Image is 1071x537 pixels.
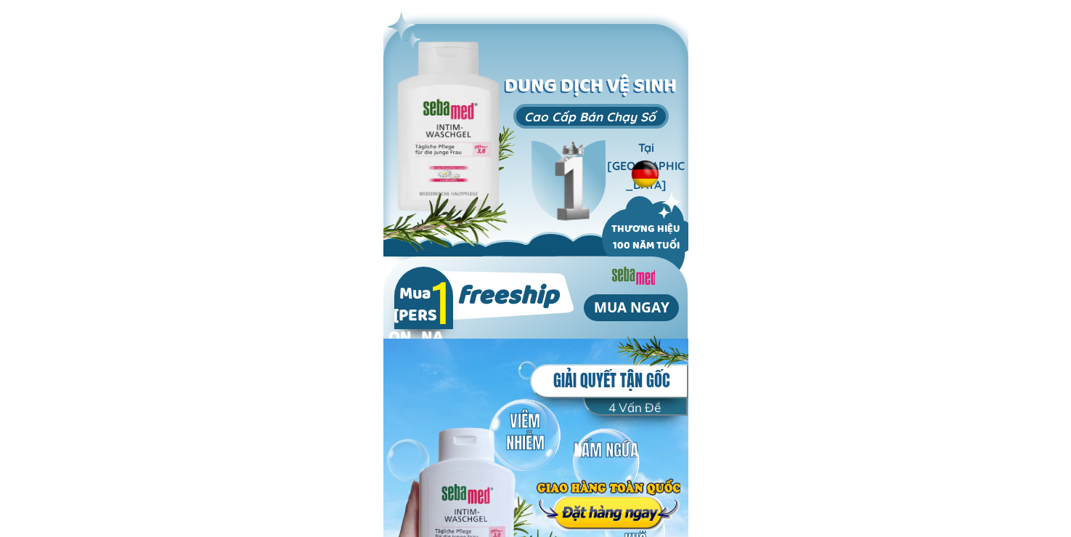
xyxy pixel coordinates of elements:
[428,278,587,320] h2: freeship
[423,267,459,334] h2: 1
[540,368,683,394] h5: GIẢI QUYẾT TẬN GỐC
[388,286,443,373] h2: Mua [PERSON_NAME]
[502,73,680,104] h1: DUNG DỊCH VỆ SINH
[592,397,677,417] h5: 4 Vấn Đề
[607,139,685,195] h3: Tại [GEOGRAPHIC_DATA]
[604,222,688,256] h2: THƯƠNG HIỆU 100 NĂM TUỔI
[584,294,679,321] p: MUA NGAY
[513,107,667,126] h3: Cao Cấp Bán Chạy Số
